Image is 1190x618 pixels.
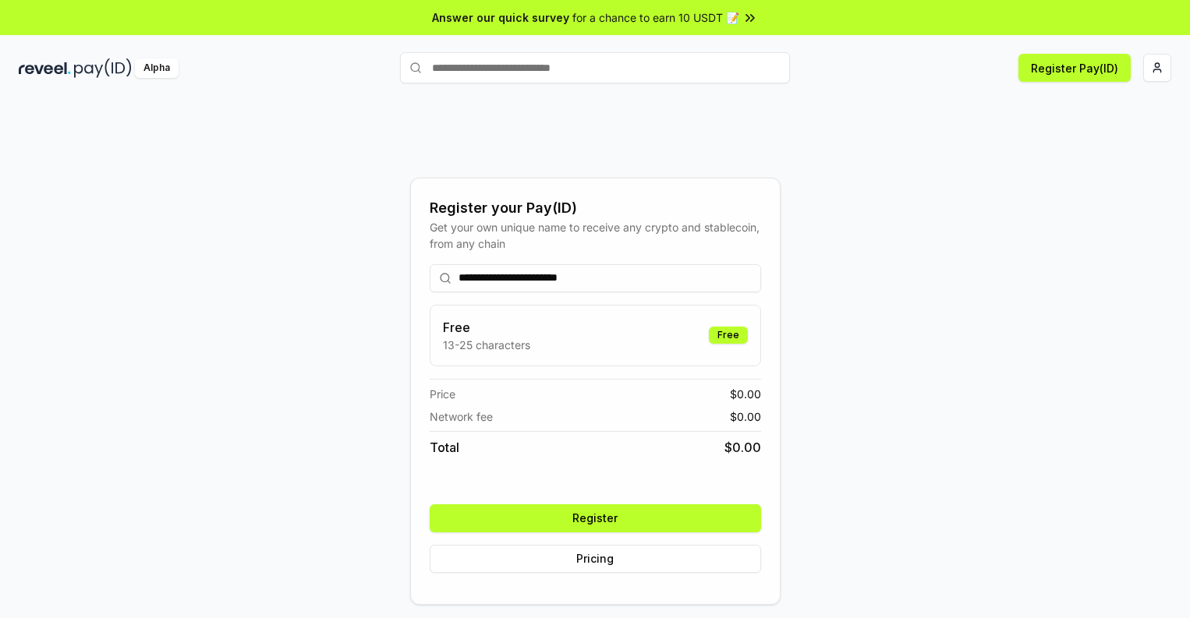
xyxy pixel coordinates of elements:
[135,58,179,78] div: Alpha
[430,197,761,219] div: Register your Pay(ID)
[430,438,459,457] span: Total
[730,408,761,425] span: $ 0.00
[74,58,132,78] img: pay_id
[430,545,761,573] button: Pricing
[430,219,761,252] div: Get your own unique name to receive any crypto and stablecoin, from any chain
[430,386,455,402] span: Price
[572,9,739,26] span: for a chance to earn 10 USDT 📝
[443,337,530,353] p: 13-25 characters
[432,9,569,26] span: Answer our quick survey
[19,58,71,78] img: reveel_dark
[709,327,748,344] div: Free
[430,408,493,425] span: Network fee
[730,386,761,402] span: $ 0.00
[1018,54,1131,82] button: Register Pay(ID)
[724,438,761,457] span: $ 0.00
[430,504,761,532] button: Register
[443,318,530,337] h3: Free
